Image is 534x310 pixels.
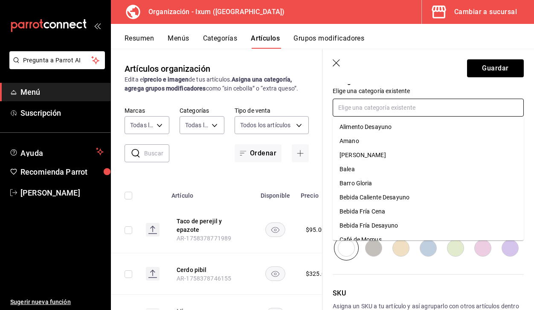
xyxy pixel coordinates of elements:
[6,62,105,71] a: Pregunta a Parrot AI
[180,108,224,114] label: Categorías
[20,86,104,98] span: Menú
[306,225,325,234] div: $ 95.00
[94,22,101,29] button: open_drawer_menu
[177,275,231,282] span: AR-1758378746155
[23,56,92,65] span: Pregunta a Parrot AI
[142,7,284,17] h3: Organización - Ixum ([GEOGRAPHIC_DATA])
[265,266,285,281] button: availability-product
[255,179,296,207] th: Disponible
[125,34,534,49] div: navigation tabs
[130,121,154,129] span: Todas las marcas, Sin marca
[185,121,209,129] span: Todas las categorías, Sin categoría
[144,76,189,83] strong: precio e imagen
[265,222,285,237] button: availability-product
[235,108,309,114] label: Tipo de venta
[333,176,524,190] li: Barro Gloria
[125,34,154,49] button: Resumen
[177,235,231,242] span: AR-1758378771989
[333,148,524,162] li: [PERSON_NAME]
[125,75,309,93] div: Edita el de tus artículos. como “sin cebolla” o “extra queso”.
[10,298,104,307] span: Sugerir nueva función
[333,134,524,148] li: Amano
[333,233,524,247] li: Café de Momus
[333,99,524,117] input: Elige una categoría existente
[125,108,169,114] label: Marcas
[177,266,245,274] button: edit-product-location
[454,6,517,18] div: Cambiar a sucursal
[144,145,169,162] input: Buscar artículo
[20,187,104,199] span: [PERSON_NAME]
[20,107,104,119] span: Suscripción
[333,162,524,176] li: Balea
[240,121,291,129] span: Todos los artículos
[20,146,93,157] span: Ayuda
[333,288,524,298] p: SKU
[333,87,524,95] p: Elige una categoría existente
[9,51,105,69] button: Pregunta a Parrot AI
[125,62,210,75] div: Artículos organización
[177,217,245,234] button: edit-product-location
[333,190,524,205] li: Bebida Caliente Desayuno
[235,144,282,162] button: Ordenar
[168,34,189,49] button: Menús
[166,179,255,207] th: Artículo
[251,34,280,49] button: Artículos
[467,59,524,77] button: Guardar
[296,179,342,207] th: Precio
[333,219,524,233] li: Bebida Fría Desayuno
[306,269,328,278] div: $ 325.00
[333,205,524,219] li: Bebida Fría Cena
[293,34,364,49] button: Grupos modificadores
[333,120,524,134] li: Alimento Desayuno
[203,34,238,49] button: Categorías
[20,166,104,178] span: Recomienda Parrot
